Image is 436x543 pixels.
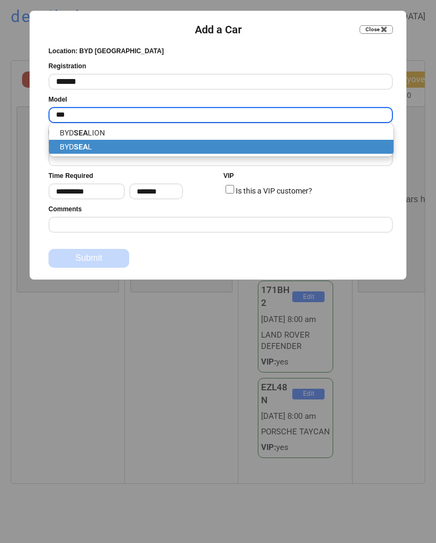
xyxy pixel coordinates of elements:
p: BYD L [49,140,393,154]
div: Model [48,95,67,104]
strong: SEA [74,128,88,137]
div: Location: BYD [GEOGRAPHIC_DATA] [48,47,164,56]
p: BYD LION [49,126,393,140]
div: VIP [223,172,234,181]
div: Registration [48,62,86,71]
strong: SEA [74,142,88,151]
button: Close ✖️ [360,25,393,34]
button: Submit [48,249,129,268]
div: Time Required [48,172,93,181]
div: Add a Car [195,22,242,37]
div: Comments [48,205,82,214]
label: Is this a VIP customer? [236,187,312,195]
